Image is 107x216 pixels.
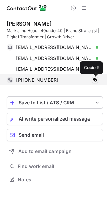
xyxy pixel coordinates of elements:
[7,96,103,109] button: save-profile-one-click
[16,77,58,83] span: [PHONE_NUMBER]
[19,132,44,138] span: Send email
[17,177,100,183] span: Notes
[19,100,91,105] div: Save to List / ATS / CRM
[7,28,103,40] div: Marketing Head | 40under40 | Brand Strategist | Digital Transformer | Growth Driver
[16,44,93,50] span: [EMAIL_ADDRESS][DOMAIN_NAME]
[7,161,103,171] button: Find work email
[7,20,52,27] div: [PERSON_NAME]
[19,116,90,122] span: AI write personalized message
[17,163,100,169] span: Find work email
[18,149,72,154] span: Add to email campaign
[7,113,103,125] button: AI write personalized message
[16,66,93,72] span: [EMAIL_ADDRESS][DOMAIN_NAME]
[7,175,103,185] button: Notes
[16,55,93,61] span: [EMAIL_ADDRESS][DOMAIN_NAME]
[7,4,47,12] img: ContactOut v5.3.10
[7,145,103,157] button: Add to email campaign
[7,129,103,141] button: Send email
